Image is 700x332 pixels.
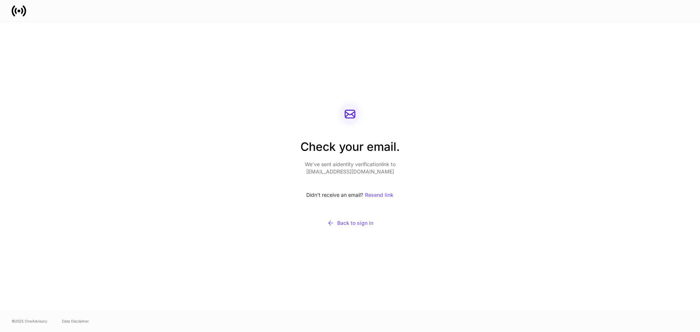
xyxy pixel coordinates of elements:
[300,187,400,203] div: Didn’t receive an email?
[300,139,400,161] h2: Check your email.
[365,192,393,198] div: Resend link
[365,187,394,203] button: Resend link
[300,215,400,231] button: Back to sign in
[12,318,47,324] span: © 2025 OneAdvisory
[300,161,400,175] p: We’ve sent a identity verification link to [EMAIL_ADDRESS][DOMAIN_NAME]
[62,318,89,324] a: Data Disclaimer
[327,219,373,227] div: Back to sign in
